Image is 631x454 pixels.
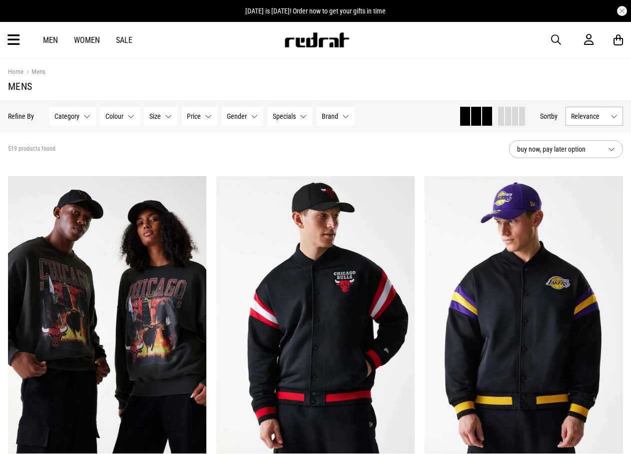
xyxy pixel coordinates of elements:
[8,112,34,120] p: Refine By
[517,143,600,155] span: buy now, pay later option
[221,107,263,126] button: Gender
[181,107,217,126] button: Price
[8,145,55,153] span: 519 products found
[116,35,132,45] a: Sale
[551,112,558,120] span: by
[540,110,558,122] button: Sortby
[316,107,355,126] button: Brand
[245,7,386,15] span: [DATE] is [DATE]! Order now to get your gifts in time
[216,176,415,454] img: New Era Nba Chicago Bulls Panel Bomber Jacket in Black
[144,107,177,126] button: Size
[74,35,100,45] a: Women
[54,112,79,120] span: Category
[49,107,96,126] button: Category
[149,112,161,120] span: Size
[273,112,296,120] span: Specials
[105,112,123,120] span: Colour
[100,107,140,126] button: Colour
[43,35,58,45] a: Men
[284,32,350,47] img: Redrat logo
[509,140,623,158] button: buy now, pay later option
[566,107,623,126] button: Relevance
[8,80,623,92] h1: Mens
[425,176,623,454] img: New Era Nba Los Angeles Lakers Panel Bomber Jacket in Black
[571,112,607,120] span: Relevance
[8,176,206,454] img: New Era Nba Chicago Bulls Washed Graphic Crewneck Sweatshirt in Black
[187,112,201,120] span: Price
[8,68,23,75] a: Home
[322,112,338,120] span: Brand
[227,112,247,120] span: Gender
[267,107,312,126] button: Specials
[23,68,45,77] a: Mens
